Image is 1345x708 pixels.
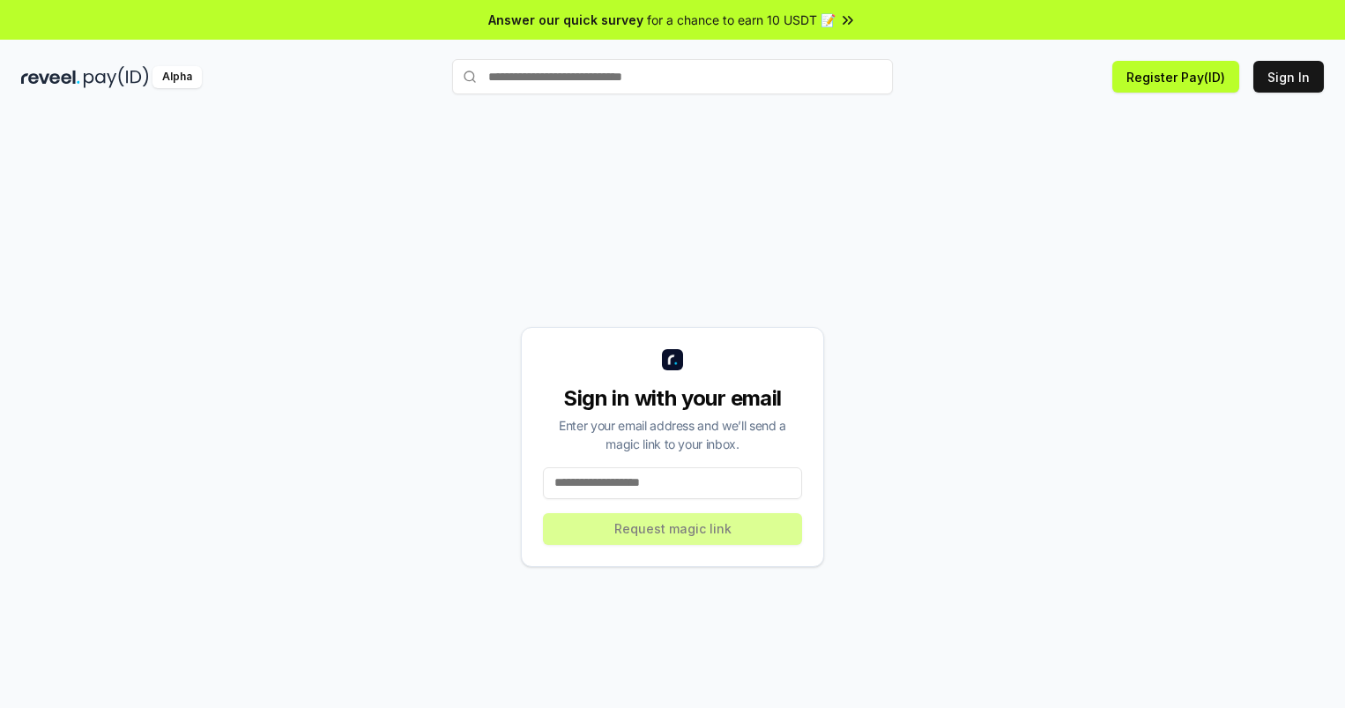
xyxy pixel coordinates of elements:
div: Enter your email address and we’ll send a magic link to your inbox. [543,416,802,453]
button: Register Pay(ID) [1112,61,1239,93]
img: logo_small [662,349,683,370]
img: pay_id [84,66,149,88]
span: Answer our quick survey [488,11,643,29]
button: Sign In [1253,61,1324,93]
img: reveel_dark [21,66,80,88]
span: for a chance to earn 10 USDT 📝 [647,11,836,29]
div: Alpha [152,66,202,88]
div: Sign in with your email [543,384,802,413]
